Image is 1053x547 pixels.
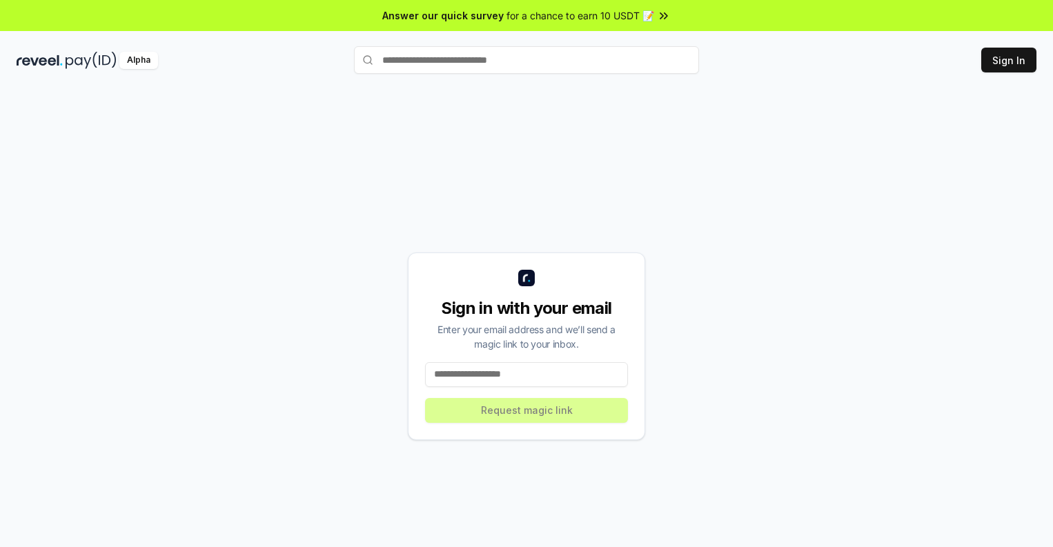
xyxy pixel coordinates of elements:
[518,270,535,286] img: logo_small
[981,48,1036,72] button: Sign In
[425,322,628,351] div: Enter your email address and we’ll send a magic link to your inbox.
[425,297,628,319] div: Sign in with your email
[382,8,504,23] span: Answer our quick survey
[66,52,117,69] img: pay_id
[17,52,63,69] img: reveel_dark
[506,8,654,23] span: for a chance to earn 10 USDT 📝
[119,52,158,69] div: Alpha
